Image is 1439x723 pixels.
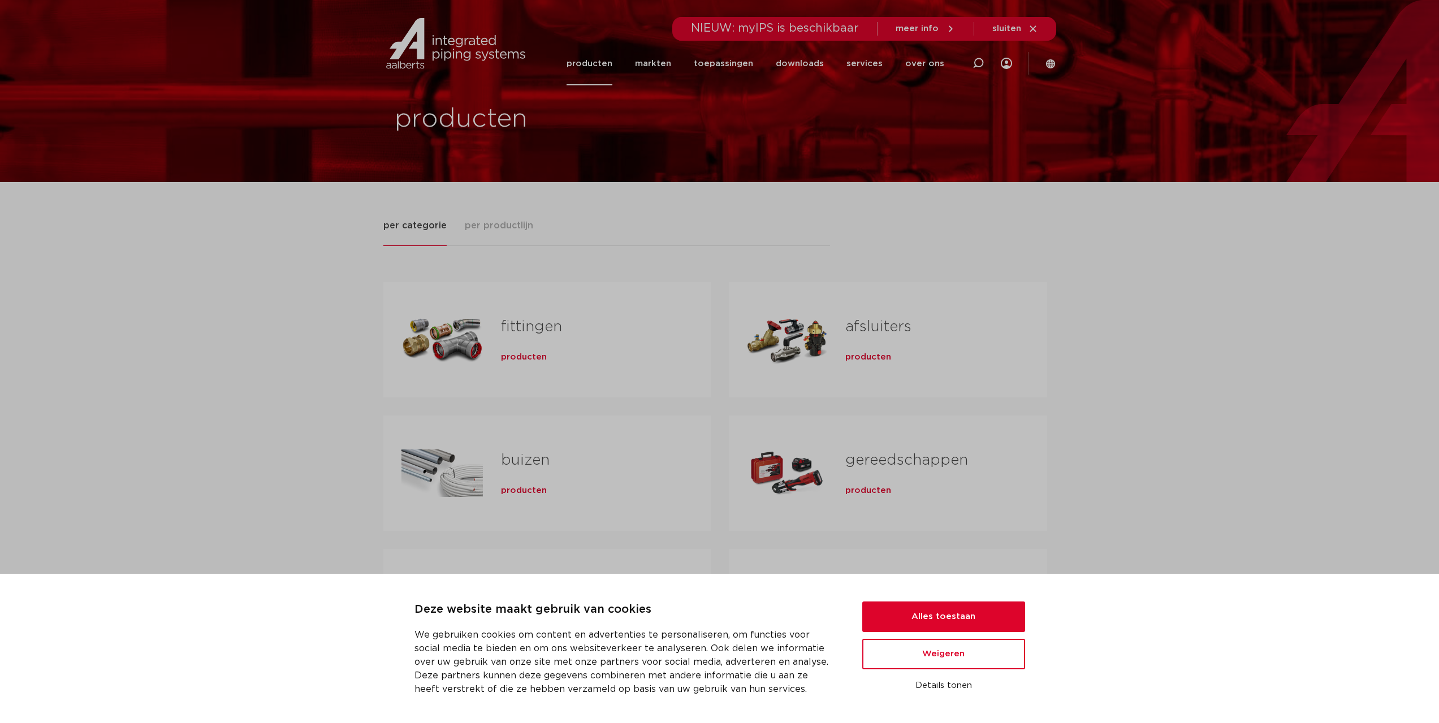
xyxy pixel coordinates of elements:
[567,42,944,85] nav: Menu
[501,453,550,467] a: buizen
[691,23,859,34] span: NIEUW: myIPS is beschikbaar
[501,352,547,363] a: producten
[845,485,891,496] a: producten
[992,24,1038,34] a: sluiten
[694,42,753,85] a: toepassingen
[862,676,1025,695] button: Details tonen
[465,219,533,232] span: per productlijn
[395,101,714,137] h1: producten
[567,42,612,85] a: producten
[846,42,883,85] a: services
[501,319,562,334] a: fittingen
[414,628,835,696] p: We gebruiken cookies om content en advertenties te personaliseren, om functies voor social media ...
[383,219,447,232] span: per categorie
[896,24,956,34] a: meer info
[414,601,835,619] p: Deze website maakt gebruik van cookies
[845,352,891,363] a: producten
[635,42,671,85] a: markten
[905,42,944,85] a: over ons
[845,319,911,334] a: afsluiters
[845,453,968,467] a: gereedschappen
[862,601,1025,632] button: Alles toestaan
[862,639,1025,669] button: Weigeren
[383,218,1056,682] div: Tabs. Open items met enter of spatie, sluit af met escape en navigeer met de pijltoetsen.
[896,24,939,33] span: meer info
[776,42,824,85] a: downloads
[992,24,1021,33] span: sluiten
[501,485,547,496] a: producten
